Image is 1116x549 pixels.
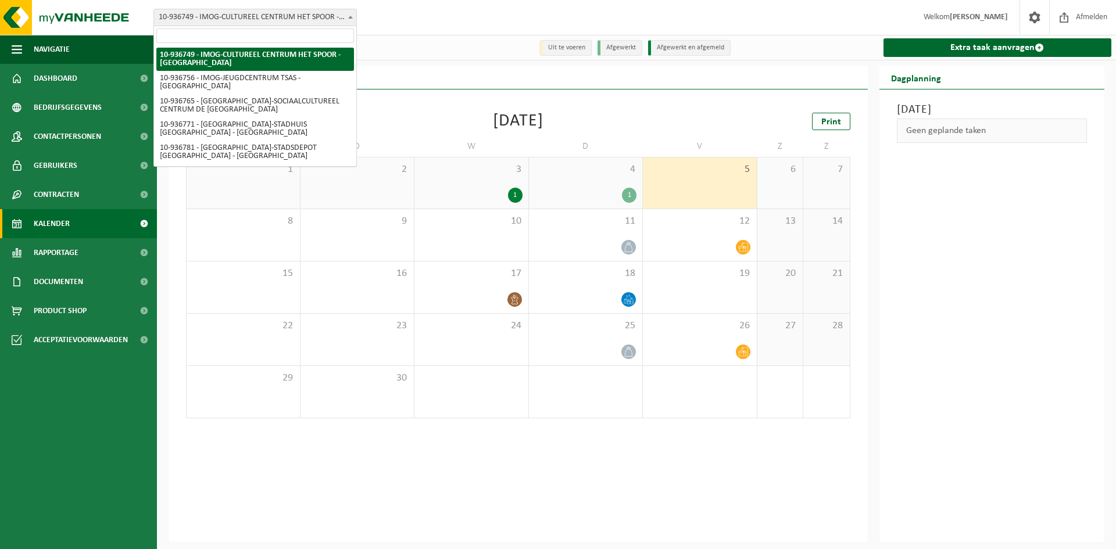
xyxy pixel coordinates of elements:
[156,71,354,94] li: 10-936756 - IMOG-JEUGDCENTRUM TSAS - [GEOGRAPHIC_DATA]
[763,215,797,228] span: 13
[306,320,409,332] span: 23
[809,163,843,176] span: 7
[34,209,70,238] span: Kalender
[34,64,77,93] span: Dashboard
[649,320,751,332] span: 26
[34,267,83,296] span: Documenten
[156,117,354,141] li: 10-936771 - [GEOGRAPHIC_DATA]-STADHUIS [GEOGRAPHIC_DATA] - [GEOGRAPHIC_DATA]
[156,141,354,164] li: 10-936781 - [GEOGRAPHIC_DATA]-STADSDEPOT [GEOGRAPHIC_DATA] - [GEOGRAPHIC_DATA]
[812,113,850,130] a: Print
[154,9,356,26] span: 10-936749 - IMOG-CULTUREEL CENTRUM HET SPOOR - HARELBEKE
[420,267,523,280] span: 17
[763,320,797,332] span: 27
[192,372,294,385] span: 29
[301,136,415,157] td: D
[643,136,757,157] td: V
[950,13,1008,21] strong: [PERSON_NAME]
[306,215,409,228] span: 9
[156,48,354,71] li: 10-936749 - IMOG-CULTUREEL CENTRUM HET SPOOR - [GEOGRAPHIC_DATA]
[493,113,543,130] div: [DATE]
[192,163,294,176] span: 1
[34,238,78,267] span: Rapportage
[156,94,354,117] li: 10-936765 - [GEOGRAPHIC_DATA]-SOCIAALCULTUREEL CENTRUM DE [GEOGRAPHIC_DATA]
[757,136,804,157] td: Z
[809,320,843,332] span: 28
[420,320,523,332] span: 24
[306,267,409,280] span: 16
[535,163,637,176] span: 4
[34,35,70,64] span: Navigatie
[508,188,523,203] div: 1
[34,296,87,325] span: Product Shop
[34,93,102,122] span: Bedrijfsgegevens
[535,320,637,332] span: 25
[192,267,294,280] span: 15
[809,267,843,280] span: 21
[884,38,1112,57] a: Extra taak aanvragen
[649,163,751,176] span: 5
[34,180,79,209] span: Contracten
[192,320,294,332] span: 22
[34,151,77,180] span: Gebruikers
[34,325,128,354] span: Acceptatievoorwaarden
[763,163,797,176] span: 6
[649,215,751,228] span: 12
[598,40,642,56] li: Afgewerkt
[539,40,592,56] li: Uit te voeren
[306,163,409,176] span: 2
[420,215,523,228] span: 10
[763,267,797,280] span: 20
[649,267,751,280] span: 19
[306,372,409,385] span: 30
[192,215,294,228] span: 8
[879,66,953,89] h2: Dagplanning
[34,122,101,151] span: Contactpersonen
[821,117,841,127] span: Print
[809,215,843,228] span: 14
[622,188,636,203] div: 1
[420,163,523,176] span: 3
[897,101,1088,119] h3: [DATE]
[648,40,731,56] li: Afgewerkt en afgemeld
[803,136,850,157] td: Z
[529,136,643,157] td: D
[535,267,637,280] span: 18
[535,215,637,228] span: 11
[414,136,529,157] td: W
[153,9,357,26] span: 10-936749 - IMOG-CULTUREEL CENTRUM HET SPOOR - HARELBEKE
[897,119,1088,143] div: Geen geplande taken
